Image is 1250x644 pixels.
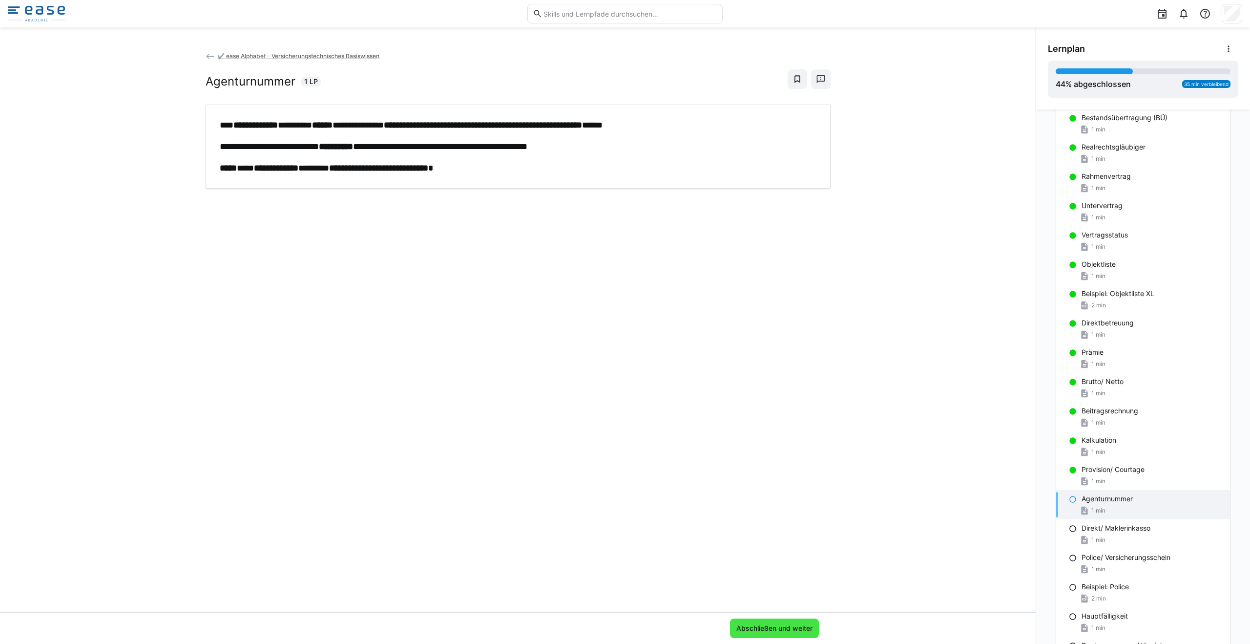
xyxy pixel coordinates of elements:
[542,9,717,18] input: Skills und Lernpfade durchsuchen…
[735,623,814,633] span: Abschließen und weiter
[1091,507,1105,515] span: 1 min
[1056,79,1065,89] span: 44
[1082,523,1150,533] p: Direkt/ Maklerinkasso
[1048,43,1085,54] span: Lernplan
[730,619,819,638] button: Abschließen und weiter
[1091,565,1105,573] span: 1 min
[1184,81,1229,87] span: 35 min verbleibend
[206,52,380,60] a: ✔️ ease Alphabet - Versicherungstechnisches Basiswissen
[1091,184,1105,192] span: 1 min
[217,52,379,60] span: ✔️ ease Alphabet - Versicherungstechnisches Basiswissen
[1082,611,1128,621] p: Hauptfälligkeit
[1091,595,1106,602] span: 2 min
[1091,624,1105,632] span: 1 min
[1082,406,1138,416] p: Beitragsrechnung
[1082,142,1146,152] p: Realrechtsgläubiger
[1091,155,1105,163] span: 1 min
[1082,318,1134,328] p: Direktbetreuung
[1082,465,1145,474] p: Provision/ Courtage
[1082,259,1116,269] p: Objektliste
[1091,214,1105,221] span: 1 min
[1082,435,1116,445] p: Kalkulation
[206,74,295,89] h2: Agenturnummer
[1082,553,1170,562] p: Police/ Versicherungsschein
[1091,448,1105,456] span: 1 min
[1091,243,1105,251] span: 1 min
[1091,389,1105,397] span: 1 min
[1091,536,1105,544] span: 1 min
[1082,113,1167,123] p: Bestandsübertragung (BÜ)
[1091,301,1106,309] span: 2 min
[1091,477,1105,485] span: 1 min
[304,77,318,86] span: 1 LP
[1056,78,1131,90] div: % abgeschlossen
[1091,360,1105,368] span: 1 min
[1082,377,1124,386] p: Brutto/ Netto
[1091,126,1105,133] span: 1 min
[1091,331,1105,339] span: 1 min
[1082,494,1133,504] p: Agenturnummer
[1082,347,1104,357] p: Prämie
[1091,272,1105,280] span: 1 min
[1082,172,1131,181] p: Rahmenvertrag
[1091,419,1105,427] span: 1 min
[1082,230,1128,240] p: Vertragsstatus
[1082,289,1154,299] p: Beispiel: Objektliste XL
[1082,582,1129,592] p: Beispiel: Police
[1082,201,1123,211] p: Untervertrag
